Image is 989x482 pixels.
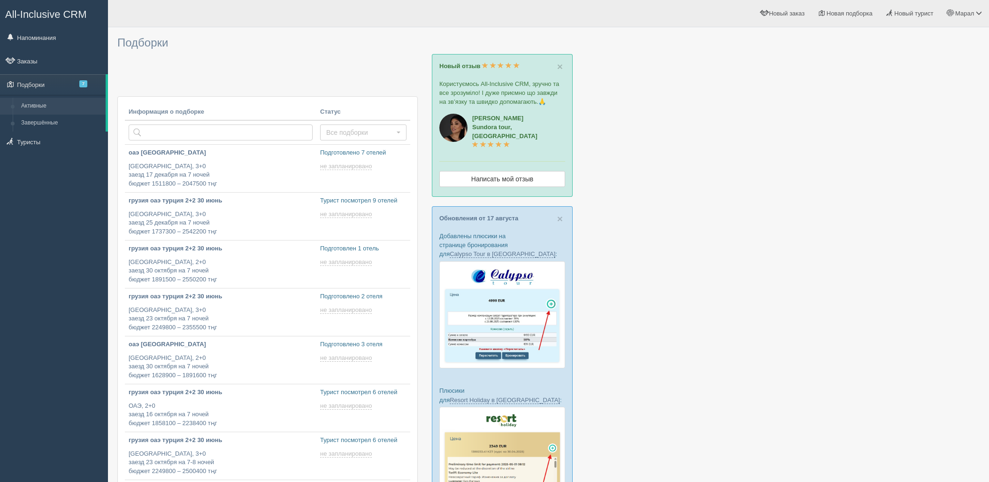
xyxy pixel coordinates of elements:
[557,62,563,71] button: Close
[439,232,565,258] p: Добавлены плюсики на странице бронирования для :
[439,215,518,222] a: Обновления от 17 августа
[439,79,565,106] p: Користуємось All-Inclusive CRM, зручно та все зрозуміло! І дуже приємно що завжди на зв’язку та ш...
[320,148,406,157] p: Подготовлено 7 отелей
[129,148,313,157] p: оаэ [GEOGRAPHIC_DATA]
[557,61,563,72] span: ×
[827,10,873,17] span: Новая подборка
[557,213,563,224] span: ×
[320,163,374,170] a: не запланировано
[450,250,555,258] a: Calypso Tour в [GEOGRAPHIC_DATA]
[129,210,313,236] p: [GEOGRAPHIC_DATA], 3+0 заезд 25 декабря на 7 ночей бюджет 1737300 – 2542200 тңг
[439,261,565,369] img: calypso-tour-proposal-crm-for-travel-agency.jpg
[129,402,313,428] p: ОАЭ, 2+0 заезд 16 октября на 7 ночей бюджет 1858100 – 2238400 тңг
[320,450,374,458] a: не запланировано
[129,124,313,140] input: Поиск по стране или туристу
[320,340,406,349] p: Подготовлено 3 отеля
[125,384,316,432] a: грузия оаэ турция 2+2 30 июнь ОАЭ, 2+0заезд 16 октября на 7 ночейбюджет 1858100 – 2238400 тңг
[129,258,313,284] p: [GEOGRAPHIC_DATA], 2+0 заезд 30 октября на 7 ночей бюджет 1891500 – 2550200 тңг
[320,210,374,218] a: не запланировано
[125,104,316,121] th: Информация о подборке
[79,80,87,87] span: 7
[117,36,168,49] span: Подборки
[129,340,313,349] p: оаэ [GEOGRAPHIC_DATA]
[320,402,372,410] span: не запланировано
[125,241,316,288] a: грузия оаэ турция 2+2 30 июнь [GEOGRAPHIC_DATA], 2+0заезд 30 октября на 7 ночейбюджет 1891500 – 2...
[129,388,313,397] p: грузия оаэ турция 2+2 30 июнь
[320,306,372,314] span: не запланировано
[320,244,406,253] p: Подготовлен 1 отель
[129,196,313,205] p: грузия оаэ турция 2+2 30 июнь
[320,354,374,362] a: не запланировано
[129,436,313,445] p: грузия оаэ турция 2+2 30 июнь
[125,145,316,192] a: оаэ [GEOGRAPHIC_DATA] [GEOGRAPHIC_DATA], 3+0заезд 17 декабря на 7 ночейбюджет 1511800 – 2047500 тңг
[472,115,537,148] a: [PERSON_NAME]Sundora tour, [GEOGRAPHIC_DATA]
[125,432,316,480] a: грузия оаэ турция 2+2 30 июнь [GEOGRAPHIC_DATA], 3+0заезд 23 октября на 7-8 ночейбюджет 2249800 –...
[17,115,106,132] a: Завершённые
[129,306,313,332] p: [GEOGRAPHIC_DATA], 3+0 заезд 23 октября на 7 ночей бюджет 2249800 – 2355500 тңг
[320,124,406,140] button: Все подборки
[326,128,394,137] span: Все подборки
[320,354,372,362] span: не запланировано
[320,306,374,314] a: не запланировано
[320,210,372,218] span: не запланировано
[320,436,406,445] p: Турист посмотрел 6 отелей
[129,450,313,476] p: [GEOGRAPHIC_DATA], 3+0 заезд 23 октября на 7-8 ночей бюджет 2249800 – 2500400 тңг
[320,402,374,410] a: не запланировано
[320,258,372,266] span: не запланировано
[320,388,406,397] p: Турист посмотрел 6 отелей
[557,214,563,224] button: Close
[439,62,520,70] a: Новый отзыв
[320,196,406,205] p: Турист посмотрел 9 отелей
[125,288,316,336] a: грузия оаэ турция 2+2 30 июнь [GEOGRAPHIC_DATA], 3+0заезд 23 октября на 7 ночейбюджет 2249800 – 2...
[955,10,974,17] span: Марал
[450,396,560,404] a: Resort Holiday в [GEOGRAPHIC_DATA]
[320,163,372,170] span: не запланировано
[439,386,565,404] p: Плюсики для :
[320,292,406,301] p: Подготовлено 2 отеля
[5,8,87,20] span: All-Inclusive CRM
[125,336,316,384] a: оаэ [GEOGRAPHIC_DATA] [GEOGRAPHIC_DATA], 2+0заезд 30 октября на 7 ночейбюджет 1628900 – 1891600 тңг
[0,0,107,26] a: All-Inclusive CRM
[129,162,313,188] p: [GEOGRAPHIC_DATA], 3+0 заезд 17 декабря на 7 ночей бюджет 1511800 – 2047500 тңг
[320,450,372,458] span: не запланировано
[129,244,313,253] p: грузия оаэ турция 2+2 30 июнь
[129,292,313,301] p: грузия оаэ турция 2+2 30 июнь
[125,193,316,240] a: грузия оаэ турция 2+2 30 июнь [GEOGRAPHIC_DATA], 3+0заезд 25 декабря на 7 ночейбюджет 1737300 – 2...
[320,258,374,266] a: не запланировано
[17,98,106,115] a: Активные
[894,10,933,17] span: Новый турист
[769,10,805,17] span: Новый заказ
[439,171,565,187] a: Написать мой отзыв
[316,104,410,121] th: Статус
[129,354,313,380] p: [GEOGRAPHIC_DATA], 2+0 заезд 30 октября на 7 ночей бюджет 1628900 – 1891600 тңг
